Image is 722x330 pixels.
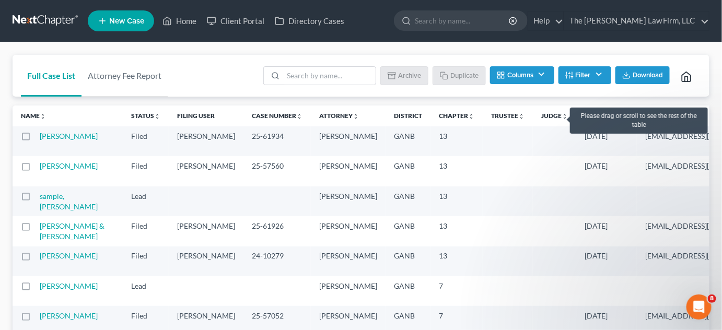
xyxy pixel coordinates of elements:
[123,216,169,246] td: Filed
[40,113,46,120] i: unfold_more
[123,126,169,156] td: Filed
[311,246,386,276] td: [PERSON_NAME]
[541,112,568,120] a: Judgeunfold_more
[21,112,46,120] a: Nameunfold_more
[430,276,483,306] td: 7
[353,113,359,120] i: unfold_more
[40,281,98,290] a: [PERSON_NAME]
[562,113,568,120] i: unfold_more
[386,246,430,276] td: GANB
[243,156,311,186] td: 25-57560
[708,294,716,303] span: 8
[415,11,510,30] input: Search by name...
[81,55,168,97] a: Attorney Fee Report
[490,66,554,84] button: Columns
[570,108,707,134] div: Please drag or scroll to see the rest of the table
[169,216,243,246] td: [PERSON_NAME]
[430,186,483,216] td: 13
[169,156,243,186] td: [PERSON_NAME]
[615,66,670,84] button: Download
[202,11,270,30] a: Client Portal
[491,112,525,120] a: Trusteeunfold_more
[386,156,430,186] td: GANB
[311,186,386,216] td: [PERSON_NAME]
[311,126,386,156] td: [PERSON_NAME]
[123,276,169,306] td: Lead
[21,55,81,97] a: Full Case List
[40,132,98,140] a: [PERSON_NAME]
[468,113,474,120] i: unfold_more
[633,71,663,79] span: Download
[123,186,169,216] td: Lead
[243,246,311,276] td: 24-10279
[576,246,637,276] td: [DATE]
[386,216,430,246] td: GANB
[576,156,637,186] td: [DATE]
[439,112,474,120] a: Chapterunfold_more
[40,221,104,241] a: [PERSON_NAME] & [PERSON_NAME]
[169,246,243,276] td: [PERSON_NAME]
[123,246,169,276] td: Filed
[40,192,98,211] a: sample, [PERSON_NAME]
[319,112,359,120] a: Attorneyunfold_more
[296,113,302,120] i: unfold_more
[311,276,386,306] td: [PERSON_NAME]
[430,126,483,156] td: 13
[243,126,311,156] td: 25-61934
[564,11,709,30] a: The [PERSON_NAME] Law Firm, LLC
[576,126,637,156] td: [DATE]
[528,11,563,30] a: Help
[430,216,483,246] td: 13
[686,294,712,320] iframe: Intercom live chat
[311,156,386,186] td: [PERSON_NAME]
[131,112,160,120] a: Statusunfold_more
[430,156,483,186] td: 13
[386,276,430,306] td: GANB
[558,66,611,84] button: Filter
[123,156,169,186] td: Filed
[311,216,386,246] td: [PERSON_NAME]
[109,17,144,25] span: New Case
[40,161,98,170] a: [PERSON_NAME]
[40,251,98,260] a: [PERSON_NAME]
[169,105,243,126] th: Filing User
[40,311,98,320] a: [PERSON_NAME]
[386,105,430,126] th: District
[386,186,430,216] td: GANB
[243,216,311,246] td: 25-61926
[283,67,376,85] input: Search by name...
[270,11,350,30] a: Directory Cases
[252,112,302,120] a: Case Numberunfold_more
[518,113,525,120] i: unfold_more
[154,113,160,120] i: unfold_more
[576,216,637,246] td: [DATE]
[430,246,483,276] td: 13
[157,11,202,30] a: Home
[386,126,430,156] td: GANB
[169,126,243,156] td: [PERSON_NAME]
